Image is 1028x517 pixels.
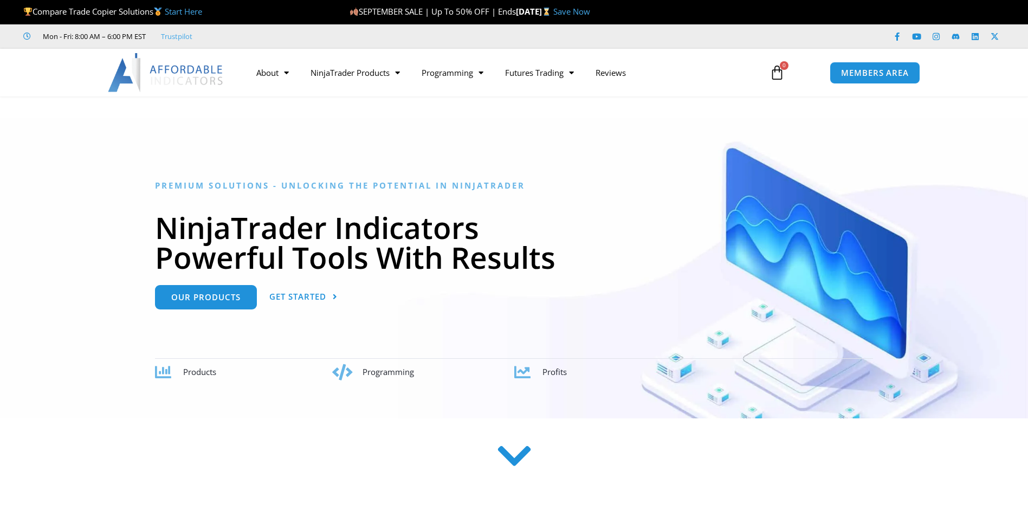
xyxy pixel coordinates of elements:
span: Our Products [171,293,241,301]
a: Save Now [553,6,590,17]
a: About [245,60,300,85]
span: SEPTEMBER SALE | Up To 50% OFF | Ends [350,6,516,17]
a: NinjaTrader Products [300,60,411,85]
h1: NinjaTrader Indicators Powerful Tools With Results [155,212,873,272]
span: Compare Trade Copier Solutions [23,6,202,17]
strong: [DATE] [516,6,553,17]
span: Get Started [269,293,326,301]
a: Futures Trading [494,60,585,85]
a: Start Here [165,6,202,17]
a: Programming [411,60,494,85]
span: 0 [780,61,788,70]
a: 0 [753,57,801,88]
img: ⌛ [542,8,551,16]
span: Profits [542,366,567,377]
a: Get Started [269,285,338,309]
a: Reviews [585,60,637,85]
img: 🏆 [24,8,32,16]
img: 🥇 [154,8,162,16]
img: LogoAI | Affordable Indicators – NinjaTrader [108,53,224,92]
span: Products [183,366,216,377]
span: Mon - Fri: 8:00 AM – 6:00 PM EST [40,30,146,43]
a: MEMBERS AREA [830,62,920,84]
span: MEMBERS AREA [841,69,909,77]
nav: Menu [245,60,757,85]
h6: Premium Solutions - Unlocking the Potential in NinjaTrader [155,180,873,191]
span: Programming [363,366,414,377]
a: Trustpilot [161,30,192,43]
img: 🍂 [350,8,358,16]
a: Our Products [155,285,257,309]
